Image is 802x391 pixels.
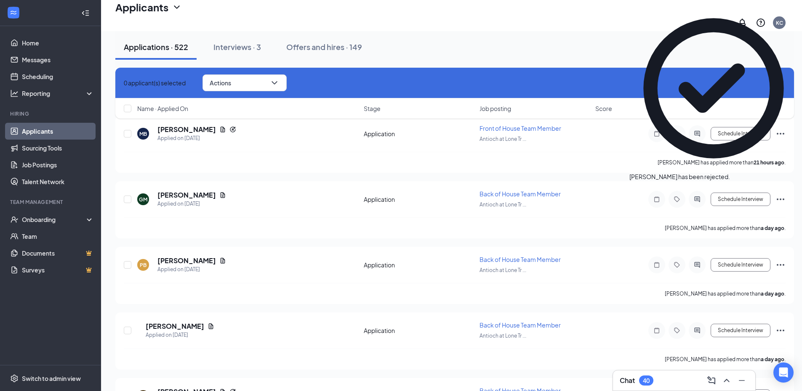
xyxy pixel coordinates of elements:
[672,196,682,203] svg: Tag
[480,104,511,113] span: Job posting
[139,130,147,137] div: MB
[10,198,92,206] div: Team Management
[10,215,19,224] svg: UserCheck
[480,124,561,132] span: Front of House Team Member
[692,196,702,203] svg: ActiveChat
[620,376,635,385] h3: Chat
[10,110,92,117] div: Hiring
[643,377,650,384] div: 40
[652,327,662,334] svg: Note
[124,42,188,52] div: Applications · 522
[219,257,226,264] svg: Document
[9,8,18,17] svg: WorkstreamLogo
[706,375,717,386] svg: ComposeMessage
[672,327,682,334] svg: Tag
[720,374,733,387] button: ChevronUp
[157,200,226,208] div: Applied on [DATE]
[157,265,226,274] div: Applied on [DATE]
[22,34,94,51] a: Home
[364,261,474,269] div: Application
[711,193,770,206] button: Schedule Interview
[219,126,226,133] svg: Document
[364,129,474,138] div: Application
[775,325,786,336] svg: Ellipses
[480,190,561,198] span: Back of House Team Member
[22,68,94,85] a: Scheduling
[286,42,362,52] div: Offers and hires · 149
[364,104,381,113] span: Stage
[22,374,81,383] div: Switch to admin view
[229,126,236,133] svg: Reapply
[22,89,94,98] div: Reporting
[672,262,682,268] svg: Tag
[692,327,702,334] svg: ActiveChat
[480,333,526,339] span: Antioch at Lone Tr ...
[480,256,561,263] span: Back of House Team Member
[364,326,474,335] div: Application
[157,134,236,143] div: Applied on [DATE]
[139,196,147,203] div: GM
[761,225,784,231] b: a day ago
[210,80,231,86] span: Actions
[157,256,216,265] h5: [PERSON_NAME]
[81,9,90,17] svg: Collapse
[10,374,19,383] svg: Settings
[10,89,19,98] svg: Analysis
[705,374,718,387] button: ComposeMessage
[652,262,662,268] svg: Note
[775,260,786,270] svg: Ellipses
[665,225,786,232] p: [PERSON_NAME] has applied more than .
[219,192,226,198] svg: Document
[665,356,786,363] p: [PERSON_NAME] has applied more than .
[711,324,770,337] button: Schedule Interview
[480,267,526,273] span: Antioch at Lone Tr ...
[692,262,702,268] svg: ActiveChat
[761,356,784,362] b: a day ago
[629,4,798,172] svg: CheckmarkCircle
[172,2,182,12] svg: ChevronDown
[364,195,474,203] div: Application
[595,104,612,113] span: Score
[737,375,747,386] svg: Minimize
[22,262,94,278] a: SurveysCrown
[480,136,526,142] span: Antioch at Lone Tr ...
[146,322,204,331] h5: [PERSON_NAME]
[213,42,261,52] div: Interviews · 3
[629,172,730,181] div: [PERSON_NAME] has been rejected.
[124,78,186,87] span: 0 applicant(s) selected
[22,245,94,262] a: DocumentsCrown
[137,104,188,113] span: Name · Applied On
[22,173,94,190] a: Talent Network
[711,258,770,272] button: Schedule Interview
[22,215,87,224] div: Onboarding
[269,78,280,88] svg: ChevronDown
[22,123,94,140] a: Applicants
[480,201,526,208] span: Antioch at Lone Tr ...
[761,291,784,297] b: a day ago
[773,362,794,383] div: Open Intercom Messenger
[735,374,749,387] button: Minimize
[140,262,147,269] div: PB
[652,196,662,203] svg: Note
[722,375,732,386] svg: ChevronUp
[146,331,214,339] div: Applied on [DATE]
[157,125,216,134] h5: [PERSON_NAME]
[665,290,786,297] p: [PERSON_NAME] has applied more than .
[208,323,214,330] svg: Document
[22,156,94,173] a: Job Postings
[157,190,216,200] h5: [PERSON_NAME]
[22,51,94,68] a: Messages
[775,194,786,204] svg: Ellipses
[202,74,287,91] button: ActionsChevronDown
[22,228,94,245] a: Team
[480,321,561,329] span: Back of House Team Member
[22,140,94,156] a: Sourcing Tools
